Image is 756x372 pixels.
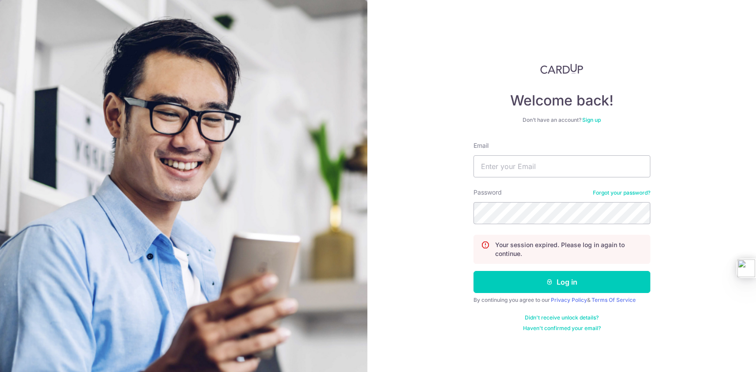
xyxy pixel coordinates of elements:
label: Password [473,188,502,197]
a: Sign up [582,116,601,123]
div: Don’t have an account? [473,116,650,124]
a: Privacy Policy [551,297,587,303]
h4: Welcome back! [473,92,650,109]
a: Forgot your password? [593,189,650,196]
p: Your session expired. Please log in again to continue. [495,240,643,258]
div: By continuing you agree to our & [473,297,650,304]
img: CardUp Logo [540,64,584,74]
a: Didn't receive unlock details? [525,314,599,321]
button: Log in [473,271,650,293]
label: Email [473,141,489,150]
input: Enter your Email [473,155,650,177]
a: Haven't confirmed your email? [523,325,601,332]
a: Terms Of Service [592,297,636,303]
